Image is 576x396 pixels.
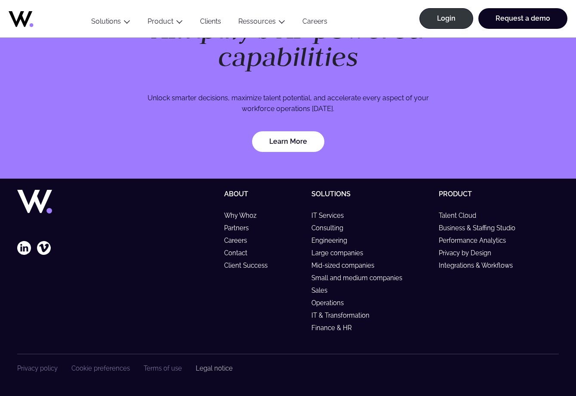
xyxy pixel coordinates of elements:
a: Operations [311,299,351,306]
a: Sales [311,287,335,294]
a: Ressources [238,17,276,25]
a: Engineering [311,237,355,244]
p: Unlock smarter decisions, maximize talent potential, and accelerate every aspect of your workforc... [140,93,436,114]
a: Performance Analytics [439,237,514,244]
button: Ressources [230,17,294,29]
a: Careers [294,17,336,29]
h5: Solutions [311,190,431,198]
a: Talent Cloud [439,212,484,219]
a: IT Services [311,212,351,219]
a: Partners [224,224,256,232]
a: Integrations & Workflows [439,262,521,269]
a: Learn More [252,131,324,152]
a: Privacy policy [17,365,58,372]
a: IT & Transformation [311,312,377,319]
a: Clients [191,17,230,29]
a: Request a demo [478,8,567,29]
a: Product [148,17,173,25]
button: Solutions [83,17,139,29]
a: Why Whoz [224,212,264,219]
a: Privacy by Design [439,249,499,257]
a: Product [439,190,472,198]
a: Careers [224,237,255,244]
a: Login [419,8,473,29]
h5: About [224,190,305,198]
a: Legal notice [196,365,233,372]
a: Contact [224,249,255,257]
a: Large companies [311,249,371,257]
a: Small and medium companies [311,274,410,282]
a: Finance & HR [311,324,360,331]
a: Client Success [224,262,275,269]
a: Consulting [311,224,351,232]
button: Product [139,17,191,29]
nav: Footer Navigation [17,365,233,372]
a: Mid-sized companies [311,262,382,269]
a: Terms of use [144,365,182,372]
a: Business & Staffing Studio [439,224,523,232]
a: Cookie preferences [71,365,130,372]
iframe: Chatbot [519,339,564,384]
